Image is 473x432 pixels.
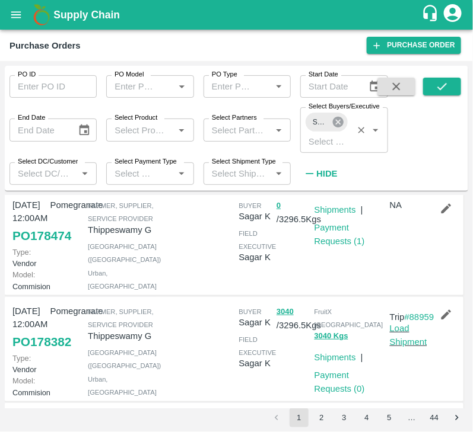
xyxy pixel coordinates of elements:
p: Vendor [12,247,46,269]
button: open drawer [2,1,30,28]
span: Farmer, Supplier, Service Provider [88,202,154,222]
strong: Hide [316,169,337,178]
input: Start Date [300,75,359,98]
button: Go to page 4 [357,408,376,427]
div: Sagar K [306,113,347,132]
a: Load Shipment [390,324,427,346]
span: field executive [239,230,276,250]
p: Thippeswamy G [88,329,158,343]
a: Shipments [315,353,356,362]
a: Purchase Order [367,37,461,54]
img: logo [30,3,53,27]
input: Select Payment Type [110,166,155,181]
span: FruitX [GEOGRAPHIC_DATA] [315,308,383,328]
span: Model: [12,270,35,279]
button: Open [368,123,383,138]
button: Choose date [73,119,96,142]
p: Pomegranate [50,305,84,318]
a: Payment Requests (1) [315,223,365,245]
a: PO178474 [12,225,71,247]
p: Pomegranate [50,199,84,212]
div: customer-support [421,4,442,25]
p: / 3296.5 Kgs [277,199,310,226]
a: Shipments [315,205,356,215]
button: Open [174,79,189,94]
p: Commision [12,269,46,292]
p: Sagar K [239,251,276,264]
button: Open [271,123,287,138]
p: Trip [390,311,434,324]
label: Select Buyers/Executive [309,102,380,111]
label: PO Type [212,70,237,79]
span: buyer [239,308,261,315]
span: buyer [239,202,261,209]
button: 0 [277,199,281,213]
input: Select Buyers/Executive [304,133,349,149]
a: Supply Chain [53,7,421,23]
button: 3040 Kgs [315,329,348,343]
p: Sagar K [239,210,272,223]
button: Go to page 3 [335,408,354,427]
p: Sagar K [239,316,272,329]
label: Select Partners [212,113,257,123]
button: page 1 [290,408,309,427]
input: Select Shipment Type [207,166,268,181]
button: Clear [354,122,370,138]
label: PO ID [18,70,36,79]
label: End Date [18,113,45,123]
label: PO Model [115,70,144,79]
p: [DATE] 12:00AM [12,305,46,331]
nav: pagination navigation [265,408,468,427]
b: Supply Chain [53,9,120,21]
label: Select DC/Customer [18,157,78,167]
span: field executive [239,336,276,356]
p: Thippeswamy G [88,223,158,236]
span: Model: [12,376,35,385]
p: NA [390,199,423,212]
span: Type: [12,248,31,257]
button: Go to page 5 [380,408,399,427]
span: Sagar K [306,116,335,129]
p: Vendor [12,353,46,375]
input: Select Partners [207,122,268,137]
p: [DATE] 12:00AM [12,199,46,225]
label: Select Shipment Type [212,157,276,167]
div: Purchase Orders [9,38,81,53]
input: Select Product [110,122,170,137]
input: End Date [9,119,68,141]
div: account of current user [442,2,464,27]
p: Sagar K [239,357,276,370]
p: / 3296.5 Kgs [277,305,310,332]
span: [GEOGRAPHIC_DATA] ([GEOGRAPHIC_DATA]) Urban , [GEOGRAPHIC_DATA] [88,349,161,396]
button: Hide [300,164,341,184]
input: Enter PO Model [110,79,155,94]
button: Go to next page [447,408,466,427]
span: [GEOGRAPHIC_DATA] ([GEOGRAPHIC_DATA]) Urban , [GEOGRAPHIC_DATA] [88,243,161,290]
button: Choose date [364,75,386,98]
div: | [356,199,363,216]
a: Payment Requests (0) [315,370,365,393]
p: Commision [12,375,46,398]
button: Open [271,79,287,94]
button: Open [271,166,287,181]
button: 3040 [277,305,294,319]
button: Open [174,166,189,181]
a: #88959 [405,312,434,322]
a: PO178382 [12,331,71,353]
label: Select Payment Type [115,157,177,167]
button: Go to page 2 [312,408,331,427]
div: … [402,412,421,424]
input: Select DC/Customer [13,166,74,181]
div: | [356,346,363,364]
input: Enter PO ID [9,75,97,98]
span: Farmer, Supplier, Service Provider [88,308,154,328]
button: Go to page 44 [425,408,444,427]
input: Enter PO Type [207,79,252,94]
button: Open [174,123,189,138]
button: Open [77,166,93,181]
label: Start Date [309,70,338,79]
label: Select Product [115,113,157,123]
span: Type: [12,354,31,363]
